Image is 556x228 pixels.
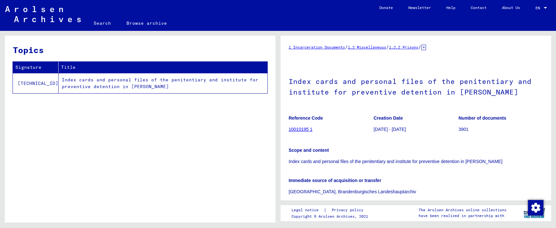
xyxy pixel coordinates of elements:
img: yv_logo.png [522,205,546,221]
td: Index cards and personal files of the penitentiary and institute for preventive detention in [PER... [59,73,267,93]
p: Index cards and personal files of the penitentiary and institute for preventive detention in [PER... [289,158,543,165]
p: Copyright © Arolsen Archives, 2021 [292,214,371,219]
a: Search [86,15,119,31]
p: The Arolsen Archives online collections [419,207,506,213]
b: Creation Date [374,115,403,121]
div: | [292,207,371,214]
b: Number of documents [459,115,506,121]
h1: Index cards and personal files of the penitentiary and institute for preventive detention in [PER... [289,67,543,105]
h3: Topics [13,44,267,56]
a: 10010195 1 [289,127,312,132]
a: 1.2 Miscellaneous [348,45,386,50]
p: [GEOGRAPHIC_DATA], Brandenburgisches Landeshauptarchiv [289,188,543,195]
a: 1.2.2 Prisons [389,45,418,50]
span: / [418,44,421,50]
img: Arolsen_neg.svg [5,6,81,22]
p: have been realized in partnership with [419,213,506,219]
img: Change consent [528,200,543,215]
p: [DATE] - [DATE] [374,126,458,133]
b: Scope and content [289,148,329,153]
span: / [345,44,348,50]
td: [TECHNICAL_ID] [13,73,59,93]
a: Browse archive [119,15,175,31]
a: Legal notice [292,207,324,214]
span: / [386,44,389,50]
b: Immediate source of acquisition or transfer [289,178,381,183]
p: 3901 [459,126,543,133]
span: EN [535,6,542,10]
th: Signature [13,62,59,73]
b: Reference Code [289,115,323,121]
a: 1 Incarceration Documents [289,45,345,50]
a: Privacy policy [327,207,371,214]
th: Title [59,62,267,73]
